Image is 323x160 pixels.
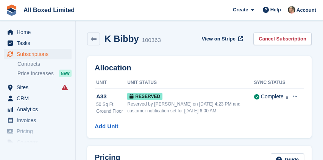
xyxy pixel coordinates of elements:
span: View on Stripe [202,35,236,43]
img: stora-icon-8386f47178a22dfd0bd8f6a31ec36ba5ce8667c1dd55bd0f319d3a0aa187defe.svg [6,5,17,16]
th: Sync Status [254,77,288,89]
a: menu [4,115,72,126]
a: menu [4,82,72,93]
a: View on Stripe [199,33,245,45]
div: NEW [59,70,72,77]
span: CRM [17,93,62,104]
span: Invoices [17,115,62,126]
span: Account [296,6,316,14]
span: Subscriptions [17,49,62,59]
a: Contracts [17,61,72,68]
span: Help [270,6,281,14]
span: Price increases [17,70,54,77]
h2: K Bibby [105,34,139,44]
div: Reserved by [PERSON_NAME] on [DATE] 4:23 PM and customer notification set for [DATE] 6:00 AM. [127,101,254,114]
img: icon-info-grey-7440780725fd019a000dd9b08b2336e03edf1995a4989e88bcd33f0948082b44.svg [286,96,288,99]
a: menu [4,49,72,59]
span: Analytics [17,104,62,115]
div: 50 Sq Ft Ground Floor [96,101,127,115]
span: Home [17,27,62,37]
a: menu [4,104,72,115]
div: Complete [261,93,284,101]
a: menu [4,38,72,48]
span: Sites [17,82,62,93]
span: Coupons [17,137,62,148]
div: 100363 [142,36,161,45]
span: Reserved [127,93,162,100]
a: menu [4,27,72,37]
a: menu [4,137,72,148]
h2: Allocation [95,64,304,72]
img: Sandie Mills [288,6,295,14]
i: Smart entry sync failures have occurred [62,84,68,90]
a: Add Unit [95,122,118,131]
span: Pricing [17,126,62,137]
a: menu [4,93,72,104]
a: menu [4,126,72,137]
span: Tasks [17,38,62,48]
div: A33 [96,92,127,101]
a: All Boxed Limited [20,4,78,16]
a: Cancel Subscription [253,33,312,45]
span: Create [233,6,248,14]
th: Unit [95,77,127,89]
th: Unit Status [127,77,254,89]
a: Price increases NEW [17,69,72,78]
